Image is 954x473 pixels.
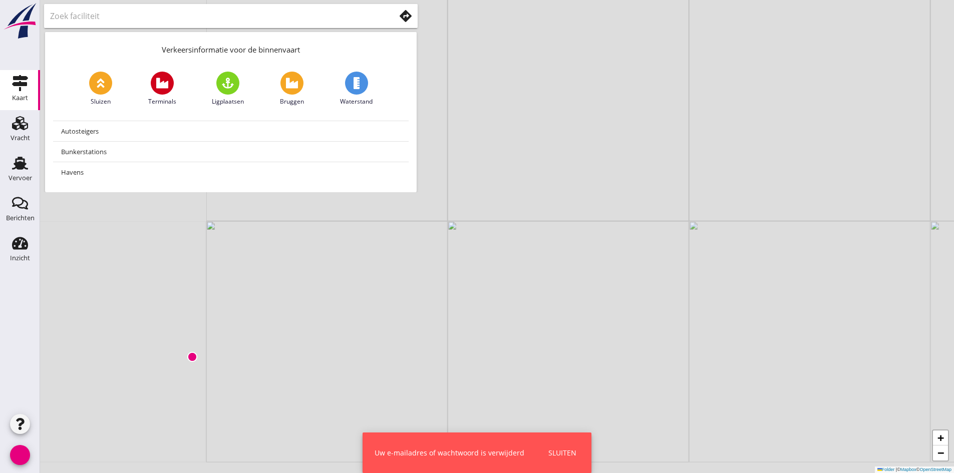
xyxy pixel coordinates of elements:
[50,8,381,24] input: Zoek faciliteit
[11,133,30,142] font: Vracht
[933,430,948,445] a: Inzoomen
[10,253,30,262] font: Inzicht
[933,445,948,460] a: Uitzoomen
[148,97,176,106] font: Terminals
[340,72,373,106] a: Waterstand
[2,3,38,40] img: logo-small.a267ee39.svg
[61,147,107,156] font: Bunkerstations
[280,72,304,106] a: Bruggen
[937,446,944,459] font: −
[919,467,951,472] a: OpenStreetMap
[375,448,524,457] font: Uw e-mailadres of wachtwoord is verwijderd
[91,97,111,106] font: Sluizen
[548,448,576,457] font: Sluiten
[6,213,35,222] font: Berichten
[162,45,300,55] font: Verkeersinformatie voor de binnenvaart
[882,467,895,472] font: Folder
[61,168,84,177] font: Havens
[187,352,197,362] img: Marker
[340,97,373,106] font: Waterstand
[89,72,112,106] a: Sluizen
[896,467,897,472] font: |
[212,97,244,106] font: Ligplaatsen
[9,173,32,182] font: Vervoer
[897,467,900,472] font: ©
[148,72,176,106] a: Terminals
[877,467,895,472] a: Folder
[12,93,28,102] font: Kaart
[212,72,244,106] a: Ligplaatsen
[916,467,920,472] font: ©
[545,444,579,461] button: Sluiten
[280,97,304,106] font: Bruggen
[61,127,99,136] font: Autosteigers
[937,431,944,444] font: +
[900,467,916,472] a: Mapbox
